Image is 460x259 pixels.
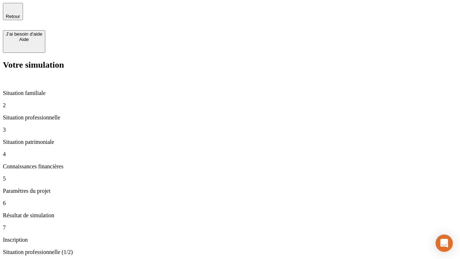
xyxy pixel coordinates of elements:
div: J’ai besoin d'aide [6,31,42,37]
p: Connaissances financières [3,163,457,170]
p: Situation patrimoniale [3,139,457,145]
p: Situation professionnelle [3,114,457,121]
button: Retour [3,3,23,20]
h2: Votre simulation [3,60,457,70]
p: 4 [3,151,457,158]
p: Inscription [3,237,457,243]
div: Aide [6,37,42,42]
p: Situation familiale [3,90,457,96]
div: Open Intercom Messenger [436,235,453,252]
p: 6 [3,200,457,206]
p: Paramètres du projet [3,188,457,194]
p: Résultat de simulation [3,212,457,219]
p: Situation professionnelle (1/2) [3,249,457,255]
p: 3 [3,127,457,133]
button: J’ai besoin d'aideAide [3,30,45,53]
span: Retour [6,14,20,19]
p: 5 [3,176,457,182]
p: 7 [3,224,457,231]
p: 2 [3,102,457,109]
